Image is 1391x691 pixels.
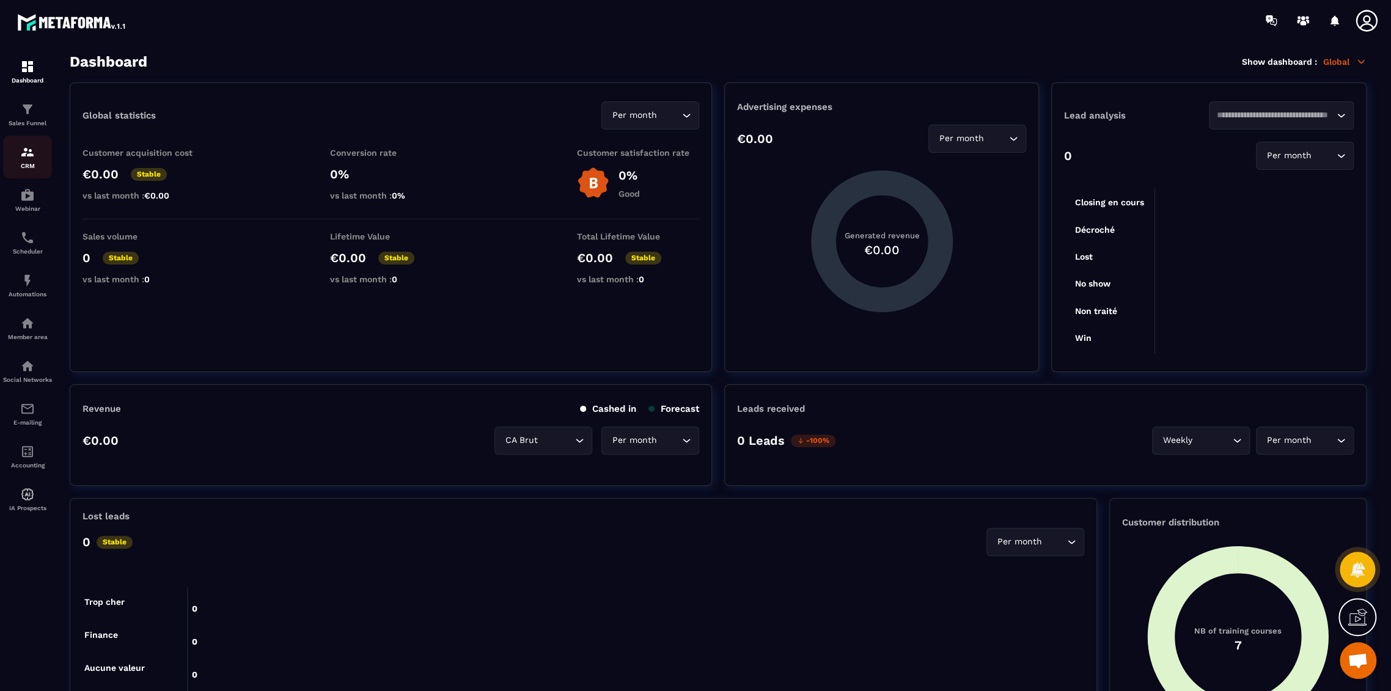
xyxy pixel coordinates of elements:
a: formationformationCRM [3,136,52,178]
a: social-networksocial-networkSocial Networks [3,349,52,392]
tspan: Non traité [1074,306,1117,316]
div: Search for option [1256,426,1354,455]
p: Stable [97,536,133,549]
img: automations [20,188,35,202]
img: accountant [20,444,35,459]
a: Mở cuộc trò chuyện [1340,642,1376,679]
img: automations [20,273,35,288]
span: Weekly [1160,434,1195,447]
p: Customer distribution [1122,517,1354,528]
tspan: Trop cher [84,596,125,606]
tspan: Décroché [1074,225,1114,235]
p: €0.00 [330,250,366,265]
input: Search for option [986,132,1006,145]
div: Search for option [494,426,592,455]
img: formation [20,145,35,159]
img: automations [20,316,35,331]
img: logo [17,11,127,33]
p: E-mailing [3,419,52,426]
span: Per month [936,132,986,145]
p: Scheduler [3,248,52,255]
img: email [20,401,35,416]
div: Search for option [601,101,699,130]
span: Per month [609,109,659,122]
input: Search for option [1195,434,1230,447]
p: Sales volume [83,232,205,241]
p: Accounting [3,462,52,469]
p: Stable [131,168,167,181]
input: Search for option [659,109,679,122]
span: Per month [1264,434,1314,447]
span: CA Brut [502,434,540,447]
input: Search for option [540,434,572,447]
p: Revenue [83,403,121,414]
p: Show dashboard : [1242,57,1317,67]
p: Lead analysis [1064,110,1209,121]
p: vs last month : [330,191,452,200]
span: Per month [1264,149,1314,163]
div: Search for option [928,125,1026,153]
p: Stable [378,252,414,265]
span: 0 [144,274,150,284]
img: scheduler [20,230,35,245]
img: b-badge-o.b3b20ee6.svg [577,167,609,199]
input: Search for option [1044,535,1064,549]
tspan: Finance [84,630,118,640]
a: automationsautomationsWebinar [3,178,52,221]
p: Total Lifetime Value [577,232,699,241]
p: 0 [83,250,90,265]
p: Global [1323,56,1367,67]
input: Search for option [1314,434,1334,447]
tspan: Closing en cours [1074,197,1143,208]
span: €0.00 [144,191,169,200]
div: Search for option [1152,426,1250,455]
a: schedulerschedulerScheduler [3,221,52,264]
p: 0 [1064,148,1072,163]
a: automationsautomationsAutomations [3,264,52,307]
a: automationsautomationsMember area [3,307,52,349]
p: 0% [618,168,640,183]
p: Automations [3,291,52,298]
div: Search for option [601,426,699,455]
p: Member area [3,334,52,340]
tspan: Lost [1074,252,1092,261]
p: vs last month : [83,274,205,284]
a: formationformationSales Funnel [3,93,52,136]
img: formation [20,59,35,74]
p: vs last month : [330,274,452,284]
p: Advertising expenses [737,101,1026,112]
p: -100% [791,434,835,447]
p: Lost leads [83,511,130,522]
span: 0 [392,274,397,284]
p: Conversion rate [330,148,452,158]
p: Leads received [737,403,805,414]
p: vs last month : [83,191,205,200]
input: Search for option [1217,109,1334,122]
a: accountantaccountantAccounting [3,435,52,478]
img: social-network [20,359,35,373]
div: Search for option [1256,142,1354,170]
p: 0 [83,535,90,549]
tspan: Aucune valeur [84,663,145,673]
p: Customer acquisition cost [83,148,205,158]
p: vs last month : [577,274,699,284]
p: Lifetime Value [330,232,452,241]
p: Sales Funnel [3,120,52,126]
p: Global statistics [83,110,156,121]
tspan: Win [1074,333,1091,343]
p: Cashed in [580,403,636,414]
img: formation [20,102,35,117]
h3: Dashboard [70,53,147,70]
p: Webinar [3,205,52,212]
p: €0.00 [737,131,773,146]
span: 0% [392,191,405,200]
p: Stable [103,252,139,265]
p: Dashboard [3,77,52,84]
a: emailemailE-mailing [3,392,52,435]
p: €0.00 [577,250,613,265]
span: 0 [639,274,644,284]
input: Search for option [659,434,679,447]
p: Stable [625,252,661,265]
div: Search for option [1209,101,1354,130]
div: Search for option [986,528,1084,556]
